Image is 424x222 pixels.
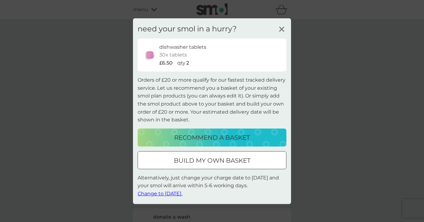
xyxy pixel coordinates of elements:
[138,174,286,198] p: Alternatively, just change your charge date to [DATE] and your smol will arrive within 5-6 workin...
[159,51,187,59] p: 30x tablets
[159,59,173,67] p: £6.50
[138,76,286,124] p: Orders of £20 or more qualify for our fastest tracked delivery service. Let us recommend you a ba...
[138,190,182,198] button: Change to [DATE].
[174,156,250,165] p: build my own basket
[138,151,286,169] button: build my own basket
[186,59,189,67] p: 2
[138,191,182,197] span: Change to [DATE].
[138,129,286,147] button: recommend a basket
[159,43,206,51] p: dishwasher tablets
[174,133,250,143] p: recommend a basket
[177,59,185,67] p: qty
[138,24,237,33] h3: need your smol in a hurry?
